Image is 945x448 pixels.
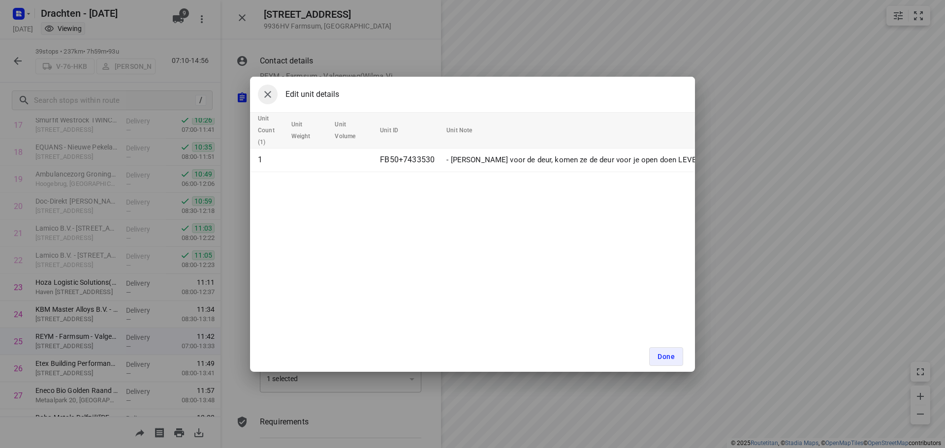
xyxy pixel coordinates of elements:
[291,119,323,142] span: Unit Weight
[335,119,368,142] span: Unit Volume
[658,353,675,360] span: Done
[376,148,442,172] td: FB50+7433530
[258,113,287,148] span: Unit Count (1)
[649,347,683,366] button: Done
[446,124,485,136] span: Unit Note
[250,148,287,172] td: 1
[380,124,411,136] span: Unit ID
[258,85,339,104] div: Edit unit details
